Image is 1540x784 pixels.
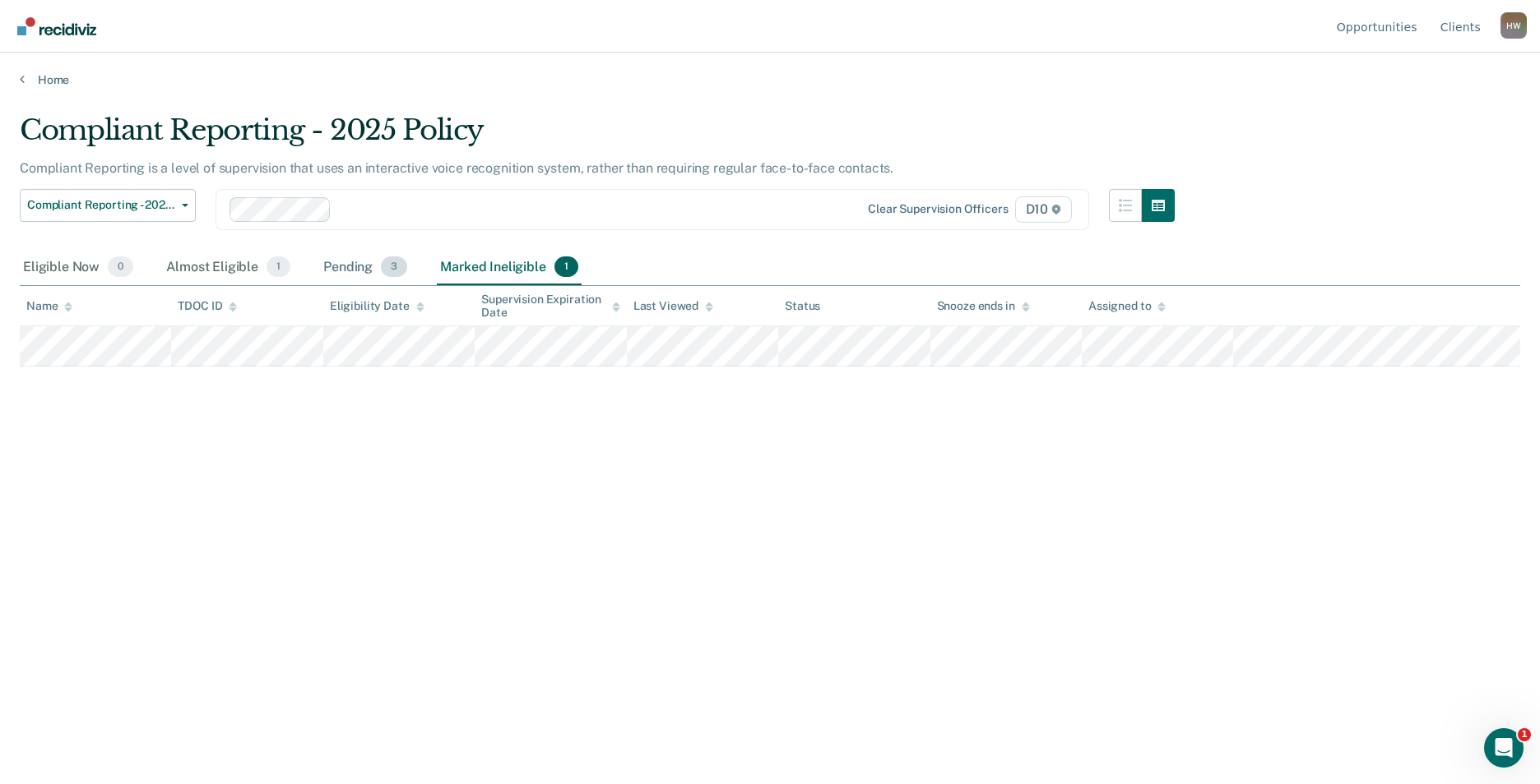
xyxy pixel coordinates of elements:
button: Compliant Reporting - 2025 Policy [20,189,196,222]
div: Eligible Now0 [20,250,137,286]
div: Pending3 [320,250,411,286]
span: Compliant Reporting - 2025 Policy [27,198,175,212]
span: 3 [381,256,407,278]
span: 1 [1518,728,1531,741]
p: Compliant Reporting is a level of supervision that uses an interactive voice recognition system, ... [20,160,893,176]
button: Profile dropdown button [1501,12,1527,39]
div: Last Viewed [633,299,713,313]
span: 1 [267,256,290,278]
span: D10 [1015,196,1072,223]
div: Clear supervision officers [868,202,1008,216]
div: H W [1501,12,1527,39]
a: Home [20,72,1520,87]
div: Snooze ends in [937,299,1030,313]
iframe: Intercom live chat [1484,728,1524,768]
div: Eligibility Date [330,299,424,313]
div: Assigned to [1088,299,1166,313]
img: Recidiviz [17,17,96,35]
div: TDOC ID [178,299,237,313]
span: 0 [108,256,133,278]
div: Name [26,299,72,313]
div: Status [785,299,820,313]
div: Almost Eligible1 [163,250,294,286]
div: Compliant Reporting - 2025 Policy [20,113,1175,160]
div: Supervision Expiration Date [481,293,619,321]
div: Marked Ineligible1 [437,250,582,286]
span: 1 [554,256,578,278]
